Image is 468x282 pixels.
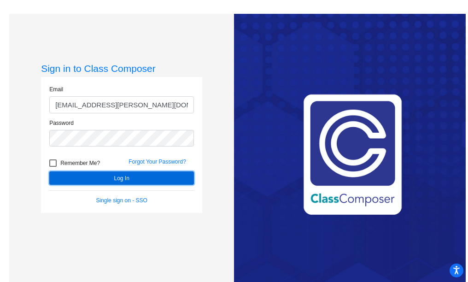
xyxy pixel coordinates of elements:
label: Password [49,119,74,127]
a: Single sign on - SSO [96,197,147,204]
button: Log In [49,171,194,185]
label: Email [49,85,63,94]
h3: Sign in to Class Composer [41,63,202,74]
span: Remember Me? [60,158,100,169]
a: Forgot Your Password? [129,159,186,165]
